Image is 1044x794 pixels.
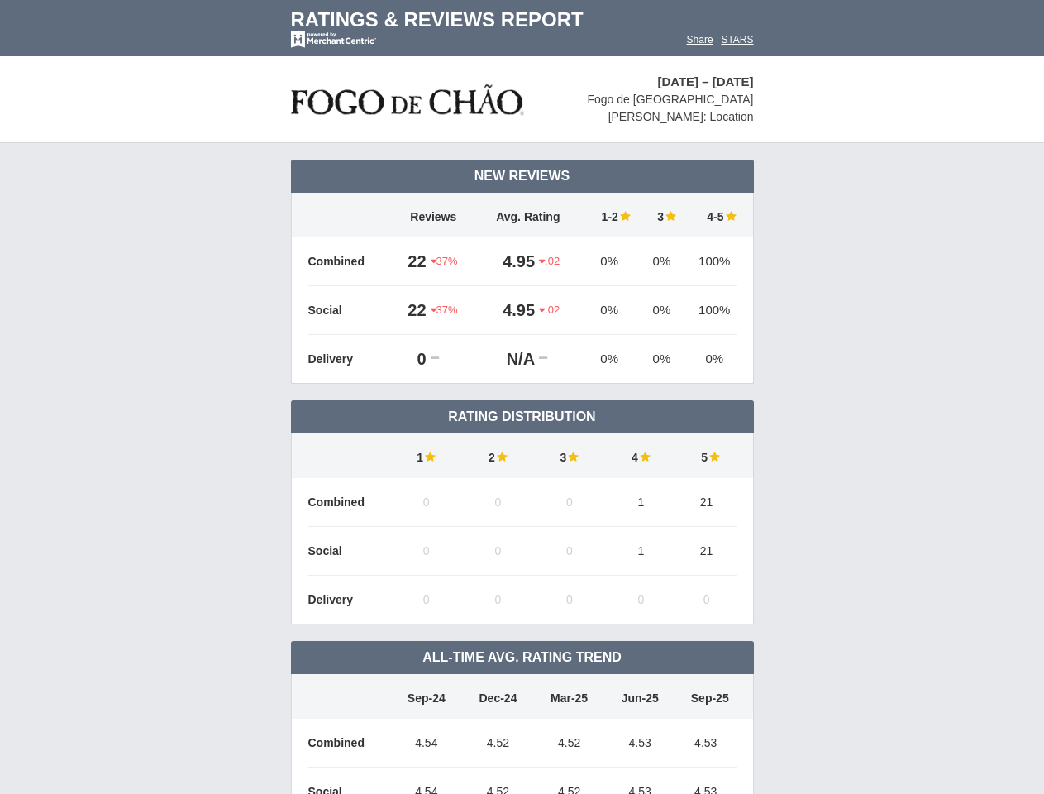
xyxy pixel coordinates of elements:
td: 1 [605,478,677,527]
img: star-full-15.png [618,210,631,222]
td: 4.53 [604,719,675,768]
span: .02 [539,303,560,318]
td: Rating Distribution [291,400,754,433]
td: Dec-24 [462,674,534,719]
td: Jun-25 [604,674,675,719]
span: 37% [431,303,458,318]
span: 0 [566,593,573,606]
span: 37% [431,254,458,269]
td: Delivery [308,335,391,384]
td: 3 [534,433,606,478]
img: star-full-15.png [708,451,720,462]
td: N/A [476,335,539,384]
td: Avg. Rating [476,193,579,237]
td: 1-2 [580,193,639,237]
span: 0 [566,544,573,557]
td: 4.53 [675,719,737,768]
img: star-full-15.png [638,451,651,462]
td: Delivery [308,576,391,624]
span: 0 [566,495,573,509]
td: 21 [677,478,737,527]
span: [DATE] – [DATE] [657,74,753,88]
td: Social [308,527,391,576]
span: 0 [423,495,430,509]
td: 0% [684,335,736,384]
td: All-Time Avg. Rating Trend [291,641,754,674]
a: STARS [721,34,753,45]
td: 22 [391,286,431,335]
td: 4.52 [462,719,534,768]
td: 4.95 [476,237,539,286]
img: star-full-15.png [664,210,676,222]
span: 0 [423,544,430,557]
td: 1 [391,433,463,478]
img: star-full-15.png [495,451,508,462]
td: 0% [639,237,684,286]
img: star-full-15.png [566,451,579,462]
td: 0% [639,286,684,335]
img: mc-powered-by-logo-white-103.png [291,31,376,48]
td: 5 [677,433,737,478]
td: 0% [639,335,684,384]
a: Share [687,34,713,45]
td: 1 [605,527,677,576]
td: 3 [639,193,684,237]
td: Combined [308,478,391,527]
td: 4.54 [391,719,463,768]
img: star-full-15.png [423,451,436,462]
img: star-full-15.png [724,210,737,222]
td: Reviews [391,193,477,237]
td: 4 [605,433,677,478]
span: 0 [494,495,501,509]
td: 100% [684,286,736,335]
span: 0 [494,544,501,557]
span: 0 [494,593,501,606]
span: 0 [703,593,710,606]
td: 0% [580,286,639,335]
td: Social [308,286,391,335]
td: 22 [391,237,431,286]
td: 4.95 [476,286,539,335]
span: 0 [423,593,430,606]
span: Fogo de [GEOGRAPHIC_DATA][PERSON_NAME]: Location [588,93,754,123]
td: Combined [308,237,391,286]
td: 0% [580,237,639,286]
td: Combined [308,719,391,768]
span: | [716,34,718,45]
td: Sep-25 [675,674,737,719]
span: 0 [637,593,644,606]
td: 2 [462,433,534,478]
td: 4-5 [684,193,736,237]
td: 0 [391,335,431,384]
span: .02 [539,254,560,269]
td: New Reviews [291,160,754,193]
td: Sep-24 [391,674,463,719]
td: 0% [580,335,639,384]
img: stars-fogo-de-chao-logo-50.png [291,80,524,119]
td: Mar-25 [534,674,605,719]
td: 4.52 [534,719,605,768]
td: 21 [677,527,737,576]
td: 100% [684,237,736,286]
